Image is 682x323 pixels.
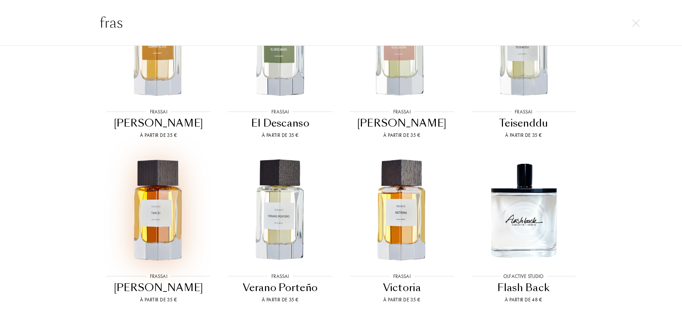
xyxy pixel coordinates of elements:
div: Victoria [344,281,460,295]
a: Flash BackOlfactive StudioFlash BackÀ partir de 48 € [463,148,585,312]
div: [PERSON_NAME] [101,281,217,295]
div: À partir de 35 € [344,296,460,303]
div: Frassai [146,272,171,280]
div: El Descanso [222,116,339,130]
div: Frassai [390,272,414,280]
img: Victoria [347,156,456,265]
img: Tian Di [104,156,213,265]
a: Verano PorteñoFrassaiVerano PorteñoÀ partir de 35 € [220,148,341,312]
div: Flash Back [466,281,582,295]
img: Verano Porteño [226,156,335,265]
div: Frassai [268,108,292,115]
a: VictoriaFrassaiVictoriaÀ partir de 35 € [341,148,463,312]
img: Flash Back [469,156,578,265]
div: Frassai [146,108,171,115]
div: Frassai [390,108,414,115]
div: [PERSON_NAME] [344,116,460,130]
div: À partir de 35 € [101,296,217,303]
div: À partir de 35 € [344,132,460,139]
div: [PERSON_NAME] [101,116,217,130]
div: Frassai [511,108,536,115]
div: Frassai [268,272,292,280]
div: Verano Porteño [222,281,339,295]
div: Teisenddu [466,116,582,130]
div: À partir de 35 € [222,296,339,303]
div: À partir de 35 € [466,132,582,139]
div: À partir de 35 € [101,132,217,139]
a: Tian DiFrassai[PERSON_NAME]À partir de 35 € [98,148,220,312]
img: cross.svg [632,20,640,27]
div: À partir de 48 € [466,296,582,303]
div: À partir de 35 € [222,132,339,139]
input: Rechercher [85,12,597,33]
div: Olfactive Studio [500,272,547,280]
